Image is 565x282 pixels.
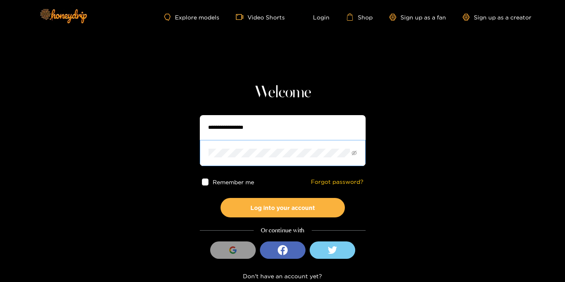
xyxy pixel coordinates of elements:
[213,179,254,185] span: Remember me
[200,83,366,103] h1: Welcome
[200,226,366,235] div: Or continue with
[301,13,330,21] a: Login
[352,150,357,156] span: eye-invisible
[236,13,247,21] span: video-camera
[221,198,345,217] button: Log into your account
[200,271,366,281] div: Don't have an account yet?
[311,178,364,186] a: Forgot password?
[236,13,285,21] a: Video Shorts
[164,14,219,21] a: Explore models
[463,14,531,21] a: Sign up as a creator
[346,13,373,21] a: Shop
[389,14,446,21] a: Sign up as a fan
